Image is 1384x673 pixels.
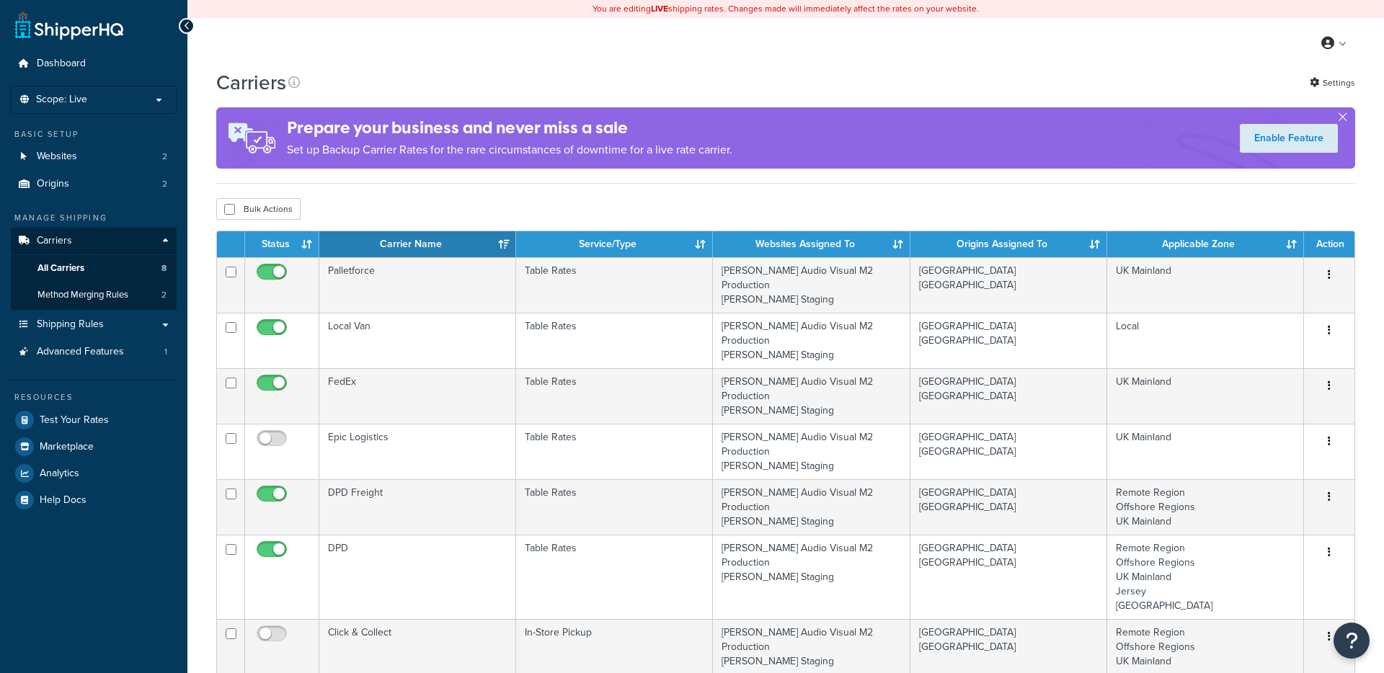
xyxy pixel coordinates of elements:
span: Carriers [37,235,72,247]
a: Origins 2 [11,171,177,197]
span: Help Docs [40,494,86,507]
span: Scope: Live [36,94,87,106]
td: [GEOGRAPHIC_DATA] [GEOGRAPHIC_DATA] [910,424,1107,479]
span: Analytics [40,468,79,480]
th: Origins Assigned To: activate to sort column ascending [910,231,1107,257]
a: Carriers [11,228,177,254]
span: Test Your Rates [40,414,109,427]
span: Dashboard [37,58,86,70]
td: [PERSON_NAME] Audio Visual M2 Production [PERSON_NAME] Staging [713,257,910,313]
h4: Prepare your business and never miss a sale [287,116,732,140]
td: [GEOGRAPHIC_DATA] [GEOGRAPHIC_DATA] [910,535,1107,619]
td: Remote Region Offshore Regions UK Mainland Jersey [GEOGRAPHIC_DATA] [1107,535,1304,619]
td: [GEOGRAPHIC_DATA] [GEOGRAPHIC_DATA] [910,313,1107,368]
td: Local Van [319,313,516,368]
span: Advanced Features [37,346,124,358]
td: [GEOGRAPHIC_DATA] [GEOGRAPHIC_DATA] [910,368,1107,424]
td: [GEOGRAPHIC_DATA] [GEOGRAPHIC_DATA] [910,257,1107,313]
a: Dashboard [11,50,177,77]
img: ad-rules-rateshop-fe6ec290ccb7230408bd80ed9643f0289d75e0ffd9eb532fc0e269fcd187b520.png [216,107,287,169]
div: Basic Setup [11,128,177,141]
button: Bulk Actions [216,198,301,220]
a: Enable Feature [1240,124,1338,153]
a: Test Your Rates [11,407,177,433]
span: Websites [37,151,77,163]
a: Marketplace [11,434,177,460]
td: Remote Region Offshore Regions UK Mainland [1107,479,1304,535]
p: Set up Backup Carrier Rates for the rare circumstances of downtime for a live rate carrier. [287,140,732,160]
span: Method Merging Rules [37,289,128,301]
td: [GEOGRAPHIC_DATA] [GEOGRAPHIC_DATA] [910,479,1107,535]
a: Advanced Features 1 [11,339,177,365]
td: [PERSON_NAME] Audio Visual M2 Production [PERSON_NAME] Staging [713,424,910,479]
li: Origins [11,171,177,197]
a: Method Merging Rules 2 [11,282,177,308]
span: 2 [161,289,167,301]
td: Table Rates [516,479,713,535]
td: FedEx [319,368,516,424]
b: LIVE [651,2,668,15]
td: Palletforce [319,257,516,313]
li: Method Merging Rules [11,282,177,308]
td: Epic Logistics [319,424,516,479]
li: Websites [11,143,177,170]
a: All Carriers 8 [11,255,177,282]
th: Websites Assigned To: activate to sort column ascending [713,231,910,257]
li: Carriers [11,228,177,310]
a: ShipperHQ Home [15,11,123,40]
a: Shipping Rules [11,311,177,338]
td: UK Mainland [1107,424,1304,479]
span: 2 [162,151,167,163]
td: UK Mainland [1107,257,1304,313]
th: Carrier Name: activate to sort column ascending [319,231,516,257]
td: [PERSON_NAME] Audio Visual M2 Production [PERSON_NAME] Staging [713,535,910,619]
div: Manage Shipping [11,212,177,224]
span: Marketplace [40,441,94,453]
th: Service/Type: activate to sort column ascending [516,231,713,257]
td: [PERSON_NAME] Audio Visual M2 Production [PERSON_NAME] Staging [713,313,910,368]
td: DPD Freight [319,479,516,535]
td: Table Rates [516,368,713,424]
th: Applicable Zone: activate to sort column ascending [1107,231,1304,257]
li: All Carriers [11,255,177,282]
td: [PERSON_NAME] Audio Visual M2 Production [PERSON_NAME] Staging [713,368,910,424]
div: Resources [11,391,177,404]
a: Help Docs [11,487,177,513]
td: Local [1107,313,1304,368]
span: Shipping Rules [37,318,104,331]
td: Table Rates [516,313,713,368]
td: UK Mainland [1107,368,1304,424]
span: 1 [164,346,167,358]
td: Table Rates [516,424,713,479]
h1: Carriers [216,68,286,97]
td: DPD [319,535,516,619]
li: Advanced Features [11,339,177,365]
th: Action [1304,231,1354,257]
td: Table Rates [516,535,713,619]
span: 2 [162,178,167,190]
td: [PERSON_NAME] Audio Visual M2 Production [PERSON_NAME] Staging [713,479,910,535]
a: Settings [1310,73,1355,93]
a: Analytics [11,460,177,486]
td: Table Rates [516,257,713,313]
span: Origins [37,178,69,190]
th: Status: activate to sort column ascending [245,231,319,257]
span: 8 [161,262,167,275]
a: Websites 2 [11,143,177,170]
span: All Carriers [37,262,84,275]
button: Open Resource Center [1334,623,1370,659]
